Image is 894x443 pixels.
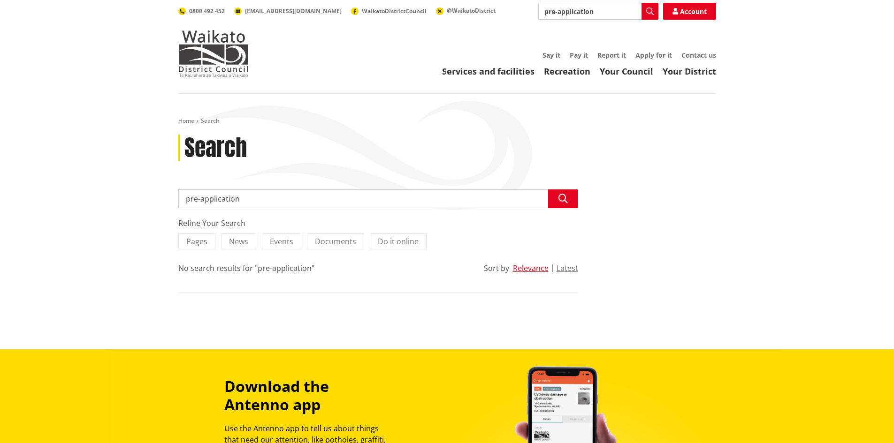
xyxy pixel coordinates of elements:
span: WaikatoDistrictCouncil [362,7,427,15]
button: Relevance [513,264,549,272]
a: Report it [597,51,626,60]
span: Documents [315,236,356,247]
a: Home [178,117,194,125]
a: Say it [543,51,560,60]
input: Search input [538,3,658,20]
span: News [229,236,248,247]
a: @WaikatoDistrict [436,7,496,15]
span: Do it online [378,236,419,247]
div: Sort by [484,263,509,274]
a: Your Council [600,66,653,77]
span: Search [201,117,219,125]
a: 0800 492 452 [178,7,225,15]
a: Apply for it [635,51,672,60]
a: [EMAIL_ADDRESS][DOMAIN_NAME] [234,7,342,15]
a: Pay it [570,51,588,60]
a: Contact us [681,51,716,60]
span: Pages [186,236,207,247]
div: Refine Your Search [178,218,578,229]
button: Latest [557,264,578,272]
nav: breadcrumb [178,117,716,125]
a: WaikatoDistrictCouncil [351,7,427,15]
div: No search results for "pre-application" [178,263,314,274]
h1: Search [184,135,247,162]
a: Account [663,3,716,20]
img: Waikato District Council - Te Kaunihera aa Takiwaa o Waikato [178,30,249,77]
a: Services and facilities [442,66,535,77]
a: Your District [663,66,716,77]
h3: Download the Antenno app [224,377,394,413]
span: @WaikatoDistrict [447,7,496,15]
span: [EMAIL_ADDRESS][DOMAIN_NAME] [245,7,342,15]
a: Recreation [544,66,590,77]
span: Events [270,236,293,247]
input: Search input [178,189,578,208]
span: 0800 492 452 [189,7,225,15]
